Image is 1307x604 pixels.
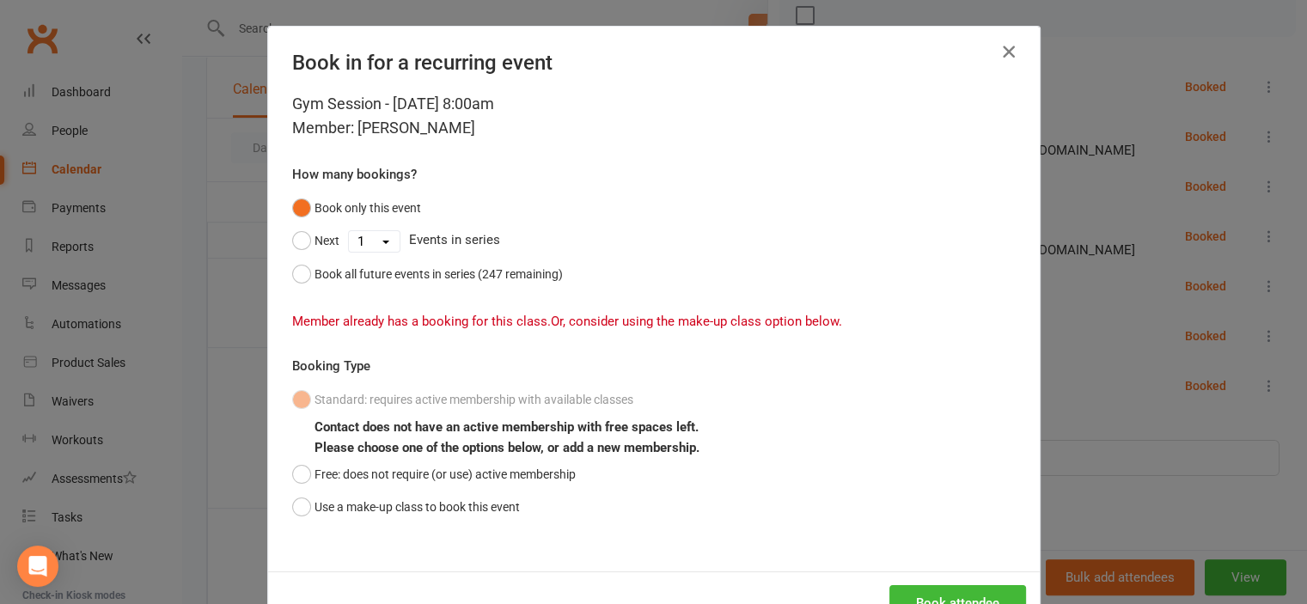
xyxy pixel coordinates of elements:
[17,546,58,587] div: Open Intercom Messenger
[292,458,576,491] button: Free: does not require (or use) active membership
[551,314,842,329] span: Or, consider using the make-up class option below.
[292,92,1016,140] div: Gym Session - [DATE] 8:00am Member: [PERSON_NAME]
[292,258,563,290] button: Book all future events in series (247 remaining)
[292,314,551,329] span: Member already has a booking for this class.
[292,51,1016,75] h4: Book in for a recurring event
[995,38,1023,65] button: Close
[315,265,563,284] div: Book all future events in series (247 remaining)
[292,192,421,224] button: Book only this event
[292,224,339,257] button: Next
[292,356,370,376] label: Booking Type
[315,419,699,435] b: Contact does not have an active membership with free spaces left.
[292,224,1016,257] div: Events in series
[292,491,520,523] button: Use a make-up class to book this event
[315,440,699,455] b: Please choose one of the options below, or add a new membership.
[292,164,417,185] label: How many bookings?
